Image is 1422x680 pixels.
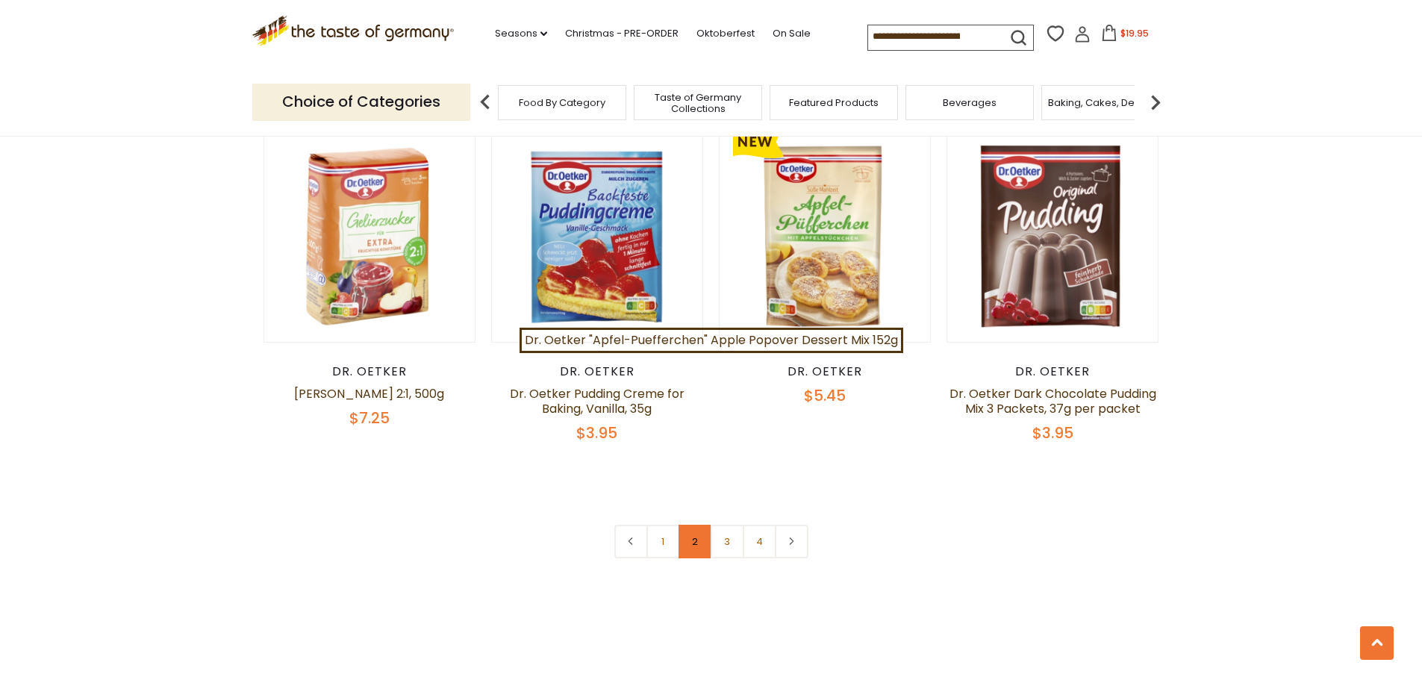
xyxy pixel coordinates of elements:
a: Dr. Oetker Dark Chocolate Pudding Mix 3 Packets, 37g per packet [949,385,1156,417]
a: Taste of Germany Collections [638,92,758,114]
a: Dr. Oetker Pudding Creme for Baking, Vanilla, 35g [510,385,685,417]
a: Baking, Cakes, Desserts [1048,97,1164,108]
a: Featured Products [789,97,879,108]
a: On Sale [773,25,811,42]
span: $7.25 [349,408,390,428]
span: $19.95 [1120,27,1149,40]
a: 1 [646,525,680,558]
img: Dr. Oetker Gelierzucker 2:1, 500g [264,131,475,342]
a: 3 [711,525,744,558]
a: Seasons [495,25,547,42]
a: Beverages [943,97,997,108]
div: Dr. Oetker [491,364,704,379]
span: $5.45 [804,385,846,406]
img: Dr. Oetker Pudding Creme for Baking, Vanilla, 35g [492,131,703,342]
a: [PERSON_NAME] 2:1, 500g [294,385,444,402]
img: Dr. Oetker Dark Chocolate Pudding Mix 3 Packets, 37g per packet [947,131,1159,342]
img: next arrow [1141,87,1170,117]
a: 2 [679,525,712,558]
img: previous arrow [470,87,500,117]
a: Dr. Oetker "Apfel-Puefferchen" Apple Popover Dessert Mix 152g [520,328,903,353]
span: $3.95 [1032,422,1073,443]
img: Dr. Oetker "Apfel-Puefferchen" Apple Popover Dessert Mix 152g [720,131,931,342]
p: Choice of Categories [252,84,470,120]
a: Food By Category [519,97,605,108]
div: Dr. Oetker [719,364,932,379]
div: Dr. Oetker [263,364,476,379]
span: $3.95 [576,422,617,443]
a: 4 [743,525,776,558]
a: Oktoberfest [696,25,755,42]
button: $19.95 [1094,25,1157,47]
a: Christmas - PRE-ORDER [565,25,679,42]
div: Dr. Oetker [947,364,1159,379]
